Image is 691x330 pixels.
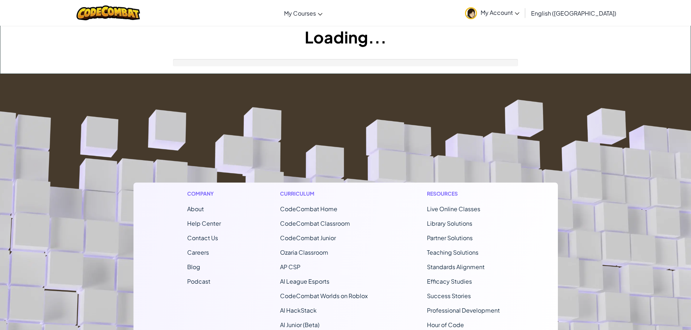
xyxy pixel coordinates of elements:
[187,277,210,285] a: Podcast
[427,292,471,300] a: Success Stories
[280,277,329,285] a: AI League Esports
[280,220,350,227] a: CodeCombat Classroom
[187,190,221,197] h1: Company
[280,263,300,271] a: AP CSP
[280,3,326,23] a: My Courses
[187,248,209,256] a: Careers
[0,26,691,48] h1: Loading...
[280,205,337,213] span: CodeCombat Home
[427,277,472,285] a: Efficacy Studies
[427,321,464,329] a: Hour of Code
[187,205,204,213] a: About
[527,3,620,23] a: English ([GEOGRAPHIC_DATA])
[187,234,218,242] span: Contact Us
[465,7,477,19] img: avatar
[427,205,480,213] a: Live Online Classes
[284,9,316,17] span: My Courses
[427,263,485,271] a: Standards Alignment
[77,5,140,20] img: CodeCombat logo
[187,263,200,271] a: Blog
[427,234,473,242] a: Partner Solutions
[427,248,478,256] a: Teaching Solutions
[280,190,368,197] h1: Curriculum
[280,306,317,314] a: AI HackStack
[427,220,472,227] a: Library Solutions
[481,9,519,16] span: My Account
[280,292,368,300] a: CodeCombat Worlds on Roblox
[187,220,221,227] a: Help Center
[427,190,504,197] h1: Resources
[427,306,500,314] a: Professional Development
[280,234,336,242] a: CodeCombat Junior
[280,248,328,256] a: Ozaria Classroom
[280,321,320,329] a: AI Junior (Beta)
[531,9,616,17] span: English ([GEOGRAPHIC_DATA])
[461,1,523,24] a: My Account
